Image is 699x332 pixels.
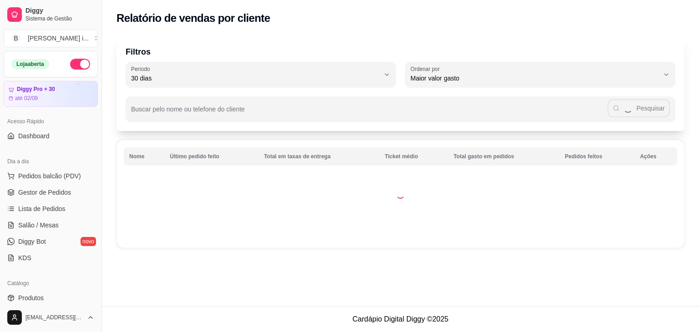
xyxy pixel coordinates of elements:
button: Período30 dias [126,62,396,87]
span: Diggy Bot [18,237,46,246]
span: KDS [18,253,31,262]
label: Período [131,65,153,73]
label: Ordenar por [410,65,443,73]
a: Diggy Botnovo [4,234,98,249]
div: Loading [396,190,405,199]
a: DiggySistema de Gestão [4,4,98,25]
a: KDS [4,251,98,265]
span: Lista de Pedidos [18,204,66,213]
span: Maior valor gasto [410,74,659,83]
button: Select a team [4,29,98,47]
span: Gestor de Pedidos [18,188,71,197]
a: Dashboard [4,129,98,143]
a: Lista de Pedidos [4,201,98,216]
span: [EMAIL_ADDRESS][DOMAIN_NAME] [25,314,83,321]
div: [PERSON_NAME] i ... [28,34,89,43]
span: Produtos [18,293,44,302]
span: Sistema de Gestão [25,15,94,22]
div: Acesso Rápido [4,114,98,129]
span: Salão / Mesas [18,221,59,230]
a: Produtos [4,291,98,305]
article: Diggy Pro + 30 [17,86,55,93]
span: Pedidos balcão (PDV) [18,171,81,181]
span: Dashboard [18,131,50,141]
input: Buscar pelo nome ou telefone do cliente [131,108,608,117]
div: Loja aberta [11,59,49,69]
span: 30 dias [131,74,380,83]
a: Diggy Pro + 30até 02/09 [4,81,98,107]
article: até 02/09 [15,95,38,102]
span: Diggy [25,7,94,15]
button: Pedidos balcão (PDV) [4,169,98,183]
p: Filtros [126,45,675,58]
a: Gestor de Pedidos [4,185,98,200]
a: Salão / Mesas [4,218,98,232]
button: Alterar Status [70,59,90,70]
footer: Cardápio Digital Diggy © 2025 [102,306,699,332]
span: B [11,34,20,43]
button: [EMAIL_ADDRESS][DOMAIN_NAME] [4,307,98,328]
h2: Relatório de vendas por cliente [116,11,270,25]
div: Dia a dia [4,154,98,169]
button: Ordenar porMaior valor gasto [405,62,675,87]
div: Catálogo [4,276,98,291]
